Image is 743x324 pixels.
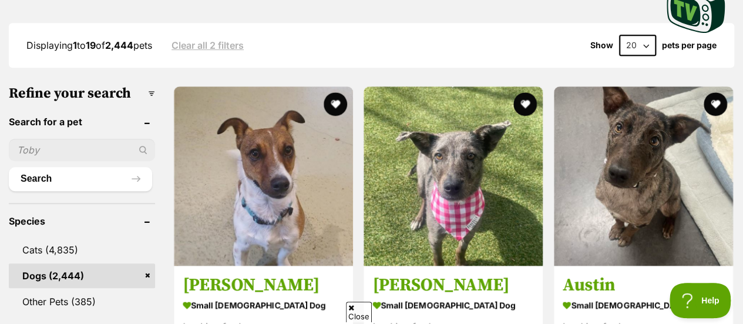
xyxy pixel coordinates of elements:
span: Close [346,302,372,322]
strong: small [DEMOGRAPHIC_DATA] Dog [372,297,534,314]
h3: [PERSON_NAME] [372,275,534,297]
img: Charlie - Jack Russell Terrier Dog [174,86,353,266]
h3: Refine your search [9,85,155,102]
span: Displaying to of pets [26,39,152,51]
img: Felicity - Catahoula Leopard Dog x Kelpie Dog [364,86,543,266]
strong: small [DEMOGRAPHIC_DATA] Dog [563,297,724,314]
a: Cats (4,835) [9,238,155,262]
a: Other Pets (385) [9,289,155,314]
label: pets per page [662,41,717,50]
a: Clear all 2 filters [172,40,244,51]
button: favourite [323,92,347,116]
h3: Austin [563,275,724,297]
strong: 19 [86,39,96,51]
h3: [PERSON_NAME] [183,275,344,297]
iframe: Help Scout Beacon - Open [670,283,731,318]
button: Search [9,167,152,191]
strong: 2,444 [105,39,133,51]
input: Toby [9,139,155,161]
button: favourite [513,92,537,116]
a: Dogs (2,444) [9,263,155,288]
button: favourite [704,92,727,116]
strong: small [DEMOGRAPHIC_DATA] Dog [183,297,344,314]
strong: 1 [73,39,77,51]
header: Search for a pet [9,116,155,127]
span: Show [590,41,613,50]
img: Austin - Kelpie x Catahoula Leopard Dog [554,86,733,266]
header: Species [9,216,155,226]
